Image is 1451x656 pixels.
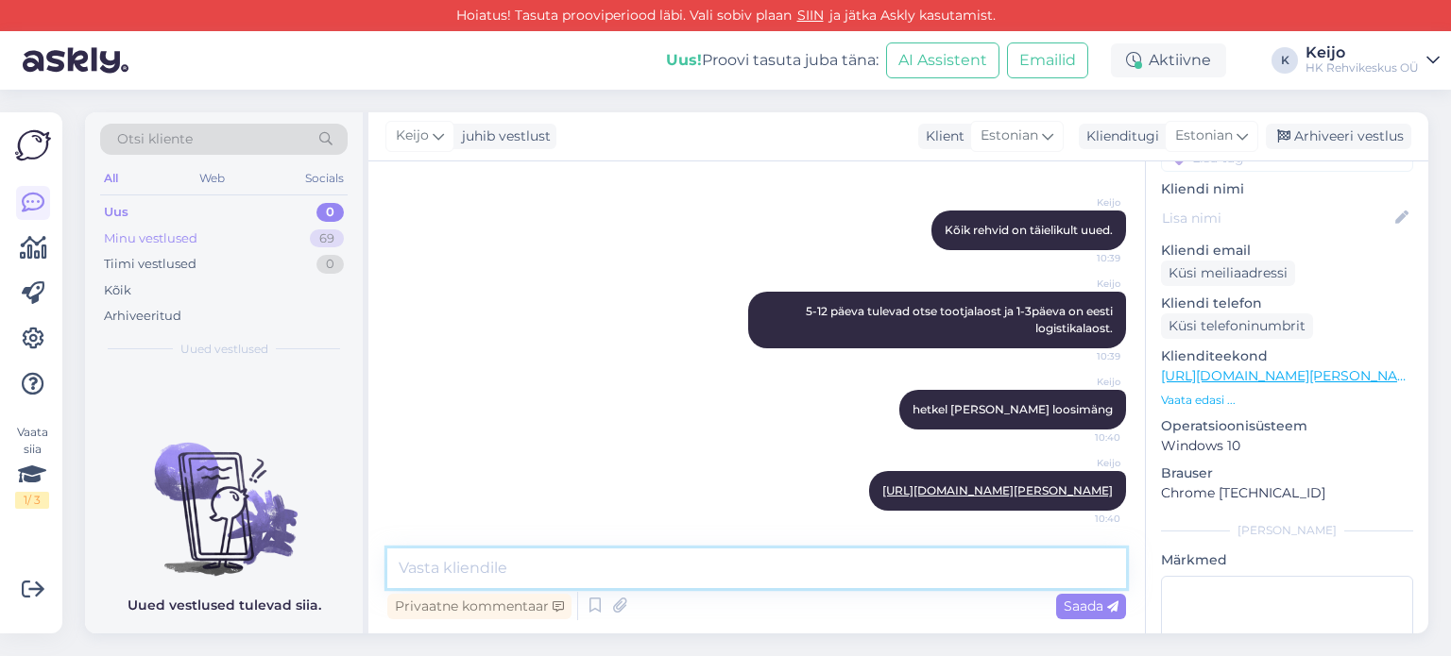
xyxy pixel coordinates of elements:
p: Operatsioonisüsteem [1161,416,1413,436]
p: Kliendi telefon [1161,294,1413,313]
b: Uus! [666,51,702,69]
p: Uued vestlused tulevad siia. [128,596,321,615]
p: Kliendi email [1161,241,1413,261]
div: Proovi tasuta juba täna: [666,49,879,72]
span: 10:40 [1050,512,1120,526]
div: Klient [918,126,964,146]
div: Arhiveeritud [104,307,181,326]
div: Aktiivne [1111,43,1226,77]
span: Otsi kliente [117,129,193,149]
span: Estonian [1175,126,1233,146]
input: Lisa nimi [1162,208,1391,228]
span: Uued vestlused [180,341,268,358]
div: Vaata siia [15,424,49,509]
div: Minu vestlused [104,229,197,248]
div: [PERSON_NAME] [1161,522,1413,539]
a: SIIN [792,7,829,24]
div: All [100,166,122,191]
div: Privaatne kommentaar [387,594,572,619]
div: Socials [301,166,348,191]
div: Keijo [1306,45,1419,60]
div: Klienditugi [1079,126,1159,146]
button: Emailid [1007,42,1088,78]
div: Kõik [104,281,131,300]
span: 5-12 päeva tulevad otse tootjalaost ja 1-3päeva on eesti logistikalaost. [806,304,1116,335]
p: Märkmed [1161,550,1413,570]
p: Brauser [1161,463,1413,483]
span: Keijo [1050,456,1120,470]
div: juhib vestlust [454,126,551,146]
span: Keijo [1050,375,1120,389]
div: 1 / 3 [15,492,49,509]
span: Estonian [981,126,1038,146]
span: Keijo [1050,195,1120,210]
a: KeijoHK Rehvikeskus OÜ [1306,45,1440,76]
span: Kõik rehvid on täielikult uued. [945,223,1113,237]
div: Tiimi vestlused [104,255,196,274]
div: Arhiveeri vestlus [1266,124,1411,149]
div: Web [196,166,229,191]
span: Saada [1064,597,1118,614]
p: Vaata edasi ... [1161,392,1413,409]
span: 10:40 [1050,430,1120,445]
div: 69 [310,229,344,248]
p: Windows 10 [1161,436,1413,456]
div: K [1272,47,1298,74]
a: [URL][DOMAIN_NAME][PERSON_NAME] [882,483,1113,497]
p: Kliendi nimi [1161,179,1413,199]
img: No chats [85,409,363,579]
img: Askly Logo [15,127,51,163]
div: Küsi telefoninumbrit [1161,313,1313,339]
span: hetkel [PERSON_NAME] loosimäng [913,402,1113,416]
div: HK Rehvikeskus OÜ [1306,60,1419,76]
span: 10:39 [1050,349,1120,363]
div: Uus [104,203,128,222]
span: Keijo [1050,277,1120,291]
div: 0 [316,203,344,222]
div: Küsi meiliaadressi [1161,261,1295,286]
p: Klienditeekond [1161,346,1413,366]
span: Keijo [396,126,429,146]
p: Chrome [TECHNICAL_ID] [1161,483,1413,503]
a: [URL][DOMAIN_NAME][PERSON_NAME] [1161,367,1422,384]
div: 0 [316,255,344,274]
button: AI Assistent [886,42,999,78]
span: 10:39 [1050,251,1120,265]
